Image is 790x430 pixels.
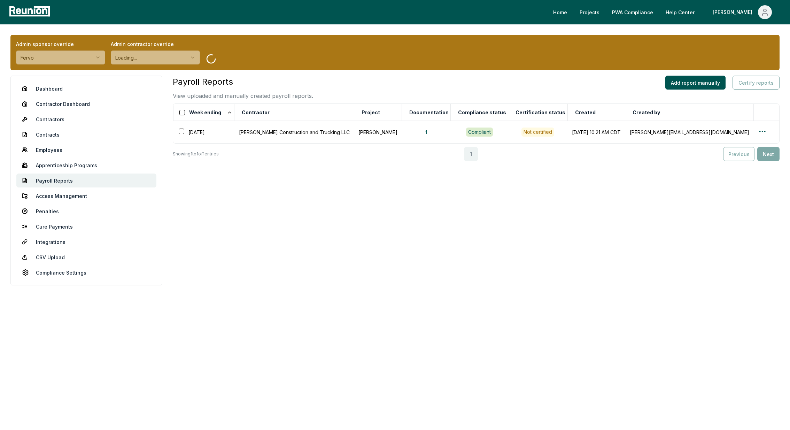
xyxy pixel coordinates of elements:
[16,250,156,264] a: CSV Upload
[631,106,661,120] button: Created by
[360,106,381,120] button: Project
[16,158,156,172] a: Apprenticeship Programs
[713,5,755,19] div: [PERSON_NAME]
[16,189,156,203] a: Access Management
[16,204,156,218] a: Penalties
[16,220,156,233] a: Cure Payments
[420,125,433,139] button: 1
[16,40,105,48] label: Admin sponsor override
[16,266,156,279] a: Compliance Settings
[177,127,234,137] div: [DATE]
[521,128,554,137] button: Not certified
[660,5,700,19] a: Help Center
[240,106,271,120] button: Contractor
[548,5,573,19] a: Home
[234,121,354,144] td: [PERSON_NAME] Construction and Trucking LLC
[606,5,659,19] a: PWA Compliance
[16,235,156,249] a: Integrations
[354,121,402,144] td: [PERSON_NAME]
[16,112,156,126] a: Contractors
[466,128,493,137] div: Compliant
[16,82,156,95] a: Dashboard
[567,121,625,144] td: [DATE] 10:21 AM CDT
[665,76,726,90] button: Add report manually
[16,97,156,111] a: Contractor Dashboard
[574,106,597,120] button: Created
[574,5,605,19] a: Projects
[111,40,200,48] label: Admin contractor override
[16,174,156,187] a: Payroll Reports
[514,106,567,120] button: Certification status
[173,92,313,100] p: View uploaded and manually created payroll reports.
[464,147,478,161] button: 1
[707,5,777,19] button: [PERSON_NAME]
[173,151,219,158] p: Showing 1 to 1 of 1 entries
[408,106,450,120] button: Documentation
[16,143,156,157] a: Employees
[16,128,156,141] a: Contracts
[188,106,234,120] button: Week ending
[173,76,313,88] h3: Payroll Reports
[457,106,508,120] button: Compliance status
[625,121,754,144] td: [PERSON_NAME][EMAIL_ADDRESS][DOMAIN_NAME]
[548,5,783,19] nav: Main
